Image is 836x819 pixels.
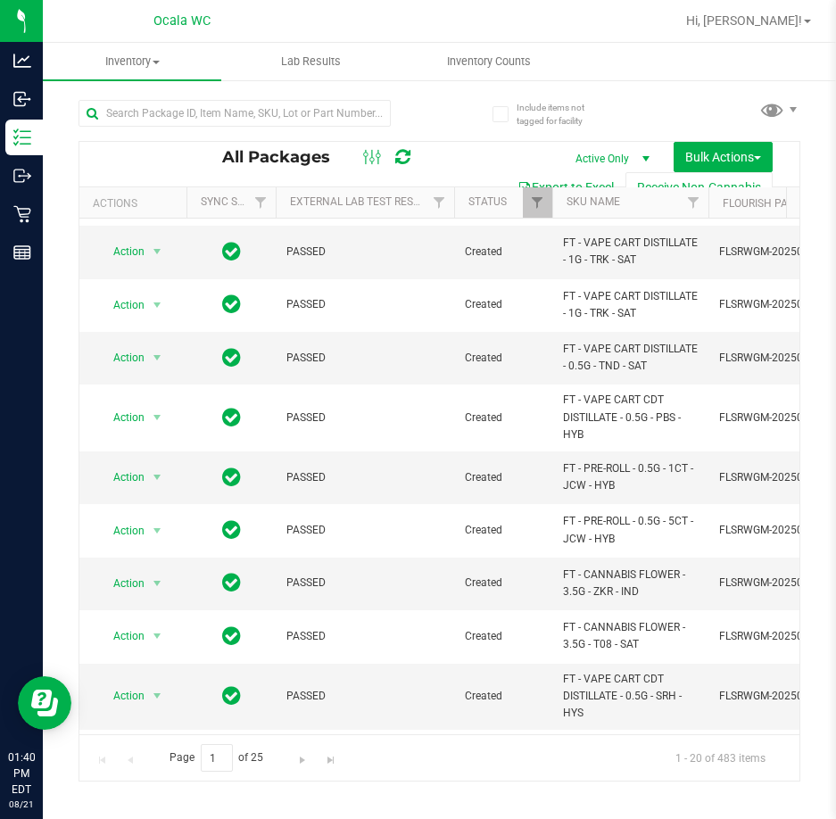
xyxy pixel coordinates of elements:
[146,518,169,543] span: select
[146,624,169,649] span: select
[97,465,145,490] span: Action
[222,517,241,542] span: In Sync
[465,350,542,367] span: Created
[97,683,145,708] span: Action
[154,744,278,772] span: Page of 25
[146,293,169,318] span: select
[222,570,241,595] span: In Sync
[465,522,542,539] span: Created
[290,195,430,208] a: External Lab Test Result
[97,571,145,596] span: Action
[13,52,31,70] inline-svg: Analytics
[222,292,241,317] span: In Sync
[567,195,620,208] a: SKU Name
[146,683,169,708] span: select
[146,239,169,264] span: select
[286,522,443,539] span: PASSED
[563,341,698,375] span: FT - VAPE CART DISTILLATE - 0.5G - TND - SAT
[13,128,31,146] inline-svg: Inventory
[465,244,542,261] span: Created
[679,187,708,218] a: Filter
[13,205,31,223] inline-svg: Retail
[723,197,835,210] a: Flourish Package ID
[43,54,221,70] span: Inventory
[465,296,542,313] span: Created
[686,13,802,28] span: Hi, [PERSON_NAME]!
[97,624,145,649] span: Action
[290,744,316,768] a: Go to the next page
[79,100,391,127] input: Search Package ID, Item Name, SKU, Lot or Part Number...
[13,244,31,261] inline-svg: Reports
[286,688,443,705] span: PASSED
[18,676,71,730] iframe: Resource center
[685,150,761,164] span: Bulk Actions
[222,405,241,430] span: In Sync
[222,624,241,649] span: In Sync
[146,571,169,596] span: select
[153,13,211,29] span: Ocala WC
[563,671,698,723] span: FT - VAPE CART CDT DISTILLATE - 0.5G - SRH - HYS
[97,293,145,318] span: Action
[286,409,443,426] span: PASSED
[8,749,35,798] p: 01:40 PM EDT
[506,172,625,203] button: Export to Excel
[468,195,507,208] a: Status
[563,619,698,653] span: FT - CANNABIS FLOWER - 3.5G - T08 - SAT
[423,54,555,70] span: Inventory Counts
[97,405,145,430] span: Action
[625,172,773,203] button: Receive Non-Cannabis
[222,465,241,490] span: In Sync
[222,683,241,708] span: In Sync
[286,350,443,367] span: PASSED
[465,409,542,426] span: Created
[8,798,35,811] p: 08/21
[97,345,145,370] span: Action
[43,43,221,80] a: Inventory
[146,465,169,490] span: select
[465,469,542,486] span: Created
[286,244,443,261] span: PASSED
[286,628,443,645] span: PASSED
[465,628,542,645] span: Created
[286,469,443,486] span: PASSED
[563,235,698,269] span: FT - VAPE CART DISTILLATE - 1G - TRK - SAT
[425,187,454,218] a: Filter
[465,575,542,591] span: Created
[563,288,698,322] span: FT - VAPE CART DISTILLATE - 1G - TRK - SAT
[246,187,276,218] a: Filter
[13,167,31,185] inline-svg: Outbound
[517,101,606,128] span: Include items not tagged for facility
[201,744,233,772] input: 1
[661,744,780,771] span: 1 - 20 of 483 items
[222,239,241,264] span: In Sync
[318,744,344,768] a: Go to the last page
[222,147,348,167] span: All Packages
[93,197,179,210] div: Actions
[465,688,542,705] span: Created
[221,43,400,80] a: Lab Results
[563,513,698,547] span: FT - PRE-ROLL - 0.5G - 5CT - JCW - HYB
[523,187,552,218] a: Filter
[286,296,443,313] span: PASSED
[146,405,169,430] span: select
[674,142,773,172] button: Bulk Actions
[97,239,145,264] span: Action
[201,195,269,208] a: Sync Status
[563,392,698,443] span: FT - VAPE CART CDT DISTILLATE - 0.5G - PBS - HYB
[13,90,31,108] inline-svg: Inbound
[222,345,241,370] span: In Sync
[400,43,578,80] a: Inventory Counts
[286,575,443,591] span: PASSED
[563,460,698,494] span: FT - PRE-ROLL - 0.5G - 1CT - JCW - HYB
[257,54,365,70] span: Lab Results
[563,567,698,600] span: FT - CANNABIS FLOWER - 3.5G - ZKR - IND
[146,345,169,370] span: select
[97,518,145,543] span: Action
